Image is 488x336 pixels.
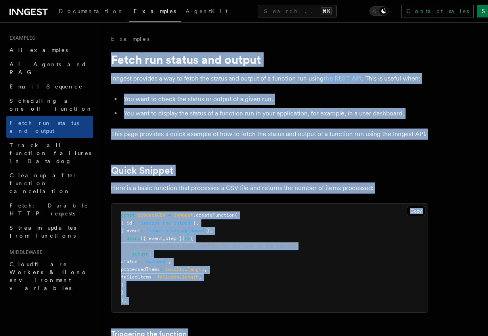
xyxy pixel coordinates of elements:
span: Stream updates from functions [10,225,76,239]
kbd: ⌘K [321,7,332,15]
span: .createFunction [193,212,235,218]
button: Toggle dark mode [369,6,388,16]
span: step }) [165,236,185,241]
a: Email Sequence [6,79,93,94]
span: { event [121,228,140,233]
span: : [132,220,135,226]
span: Track all function failures in Datadog [10,142,91,164]
span: Examples [6,35,35,41]
span: Scheduling a one-off function [10,98,93,112]
span: inngest [174,212,193,218]
span: : [151,274,154,280]
span: return [132,251,149,257]
a: Examples [129,2,181,22]
span: } [193,220,196,226]
a: Examples [111,35,149,43]
span: processedItems [121,267,160,272]
p: This page provides a quick example of how to fetch the status and output of a function run using ... [111,129,428,140]
span: , [210,228,212,233]
span: ({ event [140,236,163,241]
a: Track all function failures in Datadog [6,138,93,168]
a: Quick Snippet [111,165,173,176]
button: Search...⌘K [258,5,337,17]
span: "process-csv-upload" [138,220,193,226]
span: , [196,220,199,226]
span: Fetch run status and output [10,120,79,134]
a: AI Agents and RAG [6,57,93,79]
span: length [182,274,199,280]
span: // CSV processing logic omitted for the sake of the example [132,243,296,249]
span: . [179,274,182,280]
span: : [138,259,140,264]
span: . [185,267,188,272]
span: AI Agents and RAG [10,61,87,75]
a: Cloudflare Workers & Hono environment variables [6,257,93,295]
a: Scheduling a one-off function [6,94,93,116]
span: { id [121,220,132,226]
span: Documentation [59,8,124,14]
a: AgentKit [181,2,232,21]
a: Fetch run status and output [6,116,93,138]
span: "imports/csv.uploaded" [146,228,207,233]
span: Email Sequence [10,83,83,90]
span: , [163,236,165,241]
a: All examples [6,43,93,57]
span: } [207,228,210,233]
a: Stream updates from functions [6,221,93,243]
span: ); [121,298,126,303]
a: Documentation [54,2,129,21]
p: Inngest provides a way to fetch the status and output of a function run using . This is useful when: [111,73,428,84]
span: : [140,228,143,233]
span: length [188,267,204,272]
span: Examples [134,8,176,14]
span: , [199,274,201,280]
span: async [126,236,140,241]
span: failures [157,274,179,280]
span: Fetch: Durable HTTP requests [10,202,88,217]
p: Here is a basic function that processes a CSV file and returns the number of items processed: [111,182,428,194]
span: Middleware [6,249,42,255]
li: You want to display the status of a function run in your application, for example, in a user dash... [121,108,428,119]
span: { [190,236,193,241]
a: Cleanup after function cancellation [6,168,93,198]
h1: Fetch run status and output [111,52,428,67]
span: : [160,267,163,272]
span: => [185,236,190,241]
span: , [204,267,207,272]
span: results [165,267,185,272]
span: ( [235,212,237,218]
span: AgentKit [186,8,228,14]
span: failedItems [121,274,151,280]
span: status [121,259,138,264]
span: Cloudflare Workers & Hono environment variables [10,261,88,291]
button: Copy [407,206,425,216]
a: Fetch: Durable HTTP requests [6,198,93,221]
a: the REST API [323,75,362,82]
span: = [168,212,171,218]
span: { [149,251,151,257]
span: } [121,282,124,288]
span: const [121,212,135,218]
li: You want to check the status or output of a given run. [121,94,428,105]
a: Contact sales [401,5,474,17]
span: , [168,259,171,264]
span: Cleanup after function cancellation [10,172,77,194]
span: "success" [143,259,168,264]
span: processCSV [138,212,165,218]
span: } [121,290,124,295]
span: All examples [10,47,68,53]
